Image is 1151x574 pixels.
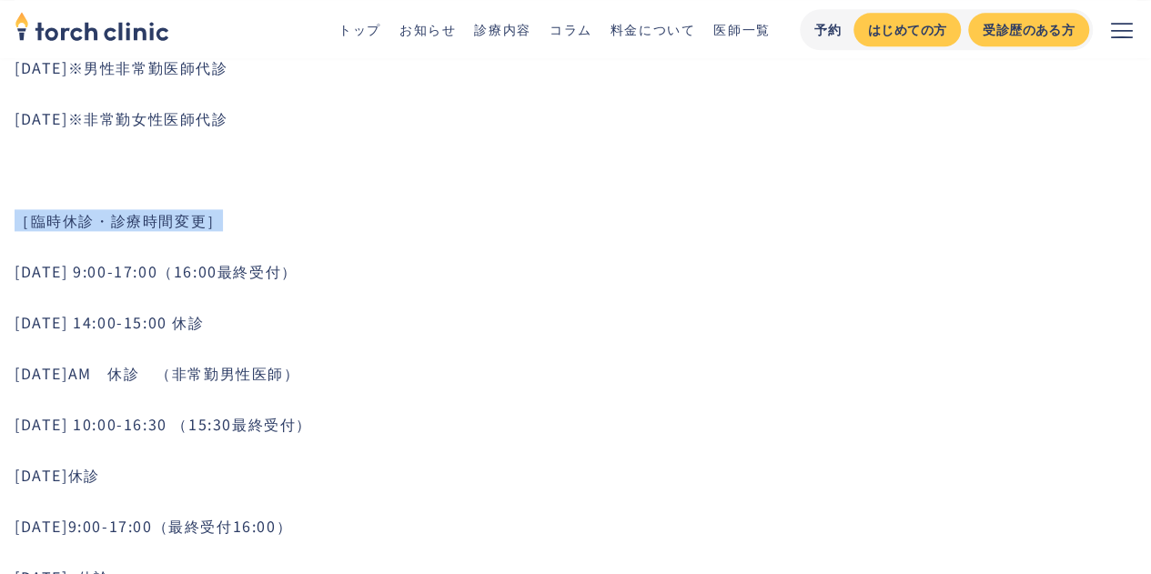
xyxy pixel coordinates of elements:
[474,20,530,38] a: 診療内容
[983,20,1075,39] div: 受診歴のある方
[399,20,456,38] a: お知らせ
[15,5,169,45] img: torch clinic
[338,20,381,38] a: トップ
[15,56,1151,78] p: [DATE]※男性非常勤医師代診
[814,20,843,39] div: 予約
[15,260,1151,282] p: [DATE] 9:00-17:00（16:00最終受付）
[713,20,770,38] a: 医師一覧
[15,311,1151,333] p: [DATE] 14:00-15:00 休診
[15,515,1151,537] p: [DATE]9:00-17:00（最終受付16:00）
[15,464,1151,486] p: [DATE]休診
[15,362,1151,384] p: [DATE]AM 休診 （非常勤男性医師）
[15,209,1151,231] p: ［臨時休診・診療時間変更］
[15,413,1151,435] p: [DATE] 10:00-16:30 （15:30最終受付）
[868,20,946,39] div: はじめての方
[15,158,1151,180] p: ‍
[550,20,592,38] a: コラム
[611,20,696,38] a: 料金について
[15,107,1151,129] p: [DATE]※非常勤女性医師代診
[968,13,1089,46] a: 受診歴のある方
[853,13,961,46] a: はじめての方
[15,13,169,45] a: home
